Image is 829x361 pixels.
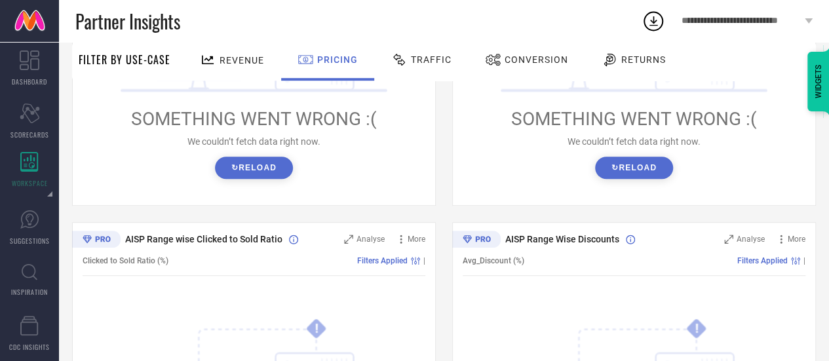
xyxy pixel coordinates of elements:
span: Avg_Discount (%) [463,256,524,265]
span: We couldn’t fetch data right now. [187,136,320,147]
span: Partner Insights [75,8,180,35]
tspan: ! [315,321,318,336]
tspan: ! [695,321,698,336]
button: ↻Reload [215,157,293,179]
span: CDC INSIGHTS [9,342,50,352]
span: Conversion [505,54,568,65]
span: Filters Applied [357,256,408,265]
span: WORKSPACE [12,178,48,188]
span: SOMETHING WENT WRONG :( [511,108,757,130]
span: INSPIRATION [11,287,48,297]
span: More [788,235,805,244]
span: AISP Range Wise Discounts [505,234,619,244]
span: Pricing [317,54,358,65]
span: We couldn’t fetch data right now. [568,136,701,147]
span: SOMETHING WENT WRONG :( [131,108,377,130]
div: Premium [72,231,121,250]
span: SUGGESTIONS [10,236,50,246]
div: Premium [452,231,501,250]
button: ↻Reload [595,157,673,179]
span: DASHBOARD [12,77,47,86]
svg: Zoom [344,235,353,244]
span: More [408,235,425,244]
span: | [803,256,805,265]
span: SCORECARDS [10,130,49,140]
div: Open download list [642,9,665,33]
span: Returns [621,54,666,65]
svg: Zoom [724,235,733,244]
span: AISP Range wise Clicked to Sold Ratio [125,234,282,244]
span: Analyse [357,235,385,244]
span: Analyse [737,235,765,244]
span: | [423,256,425,265]
span: Revenue [220,55,264,66]
span: Clicked to Sold Ratio (%) [83,256,168,265]
span: Traffic [411,54,452,65]
span: Filters Applied [737,256,788,265]
span: Filter By Use-Case [79,52,170,67]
